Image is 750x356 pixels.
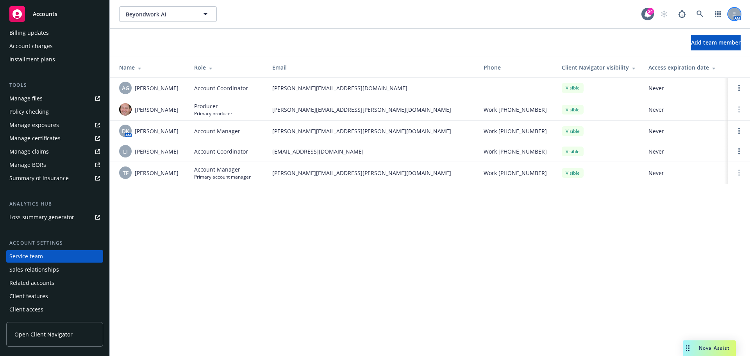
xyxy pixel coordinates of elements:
div: Visible [562,105,584,114]
div: 24 [647,8,654,15]
a: Policy checking [6,106,103,118]
div: Client features [9,290,48,302]
a: Manage certificates [6,132,103,145]
a: Manage BORs [6,159,103,171]
button: Beyondwork AI [119,6,217,22]
span: AG [122,84,129,92]
span: [PERSON_NAME] [135,84,179,92]
a: Manage claims [6,145,103,158]
span: Work [PHONE_NUMBER] [484,169,547,177]
a: Client access [6,303,103,316]
span: [PERSON_NAME][EMAIL_ADDRESS][PERSON_NAME][DOMAIN_NAME] [272,127,471,135]
div: Loss summary generator [9,211,74,224]
span: Work [PHONE_NUMBER] [484,106,547,114]
div: Tools [6,81,103,89]
button: Nova Assist [683,340,736,356]
span: [PERSON_NAME][EMAIL_ADDRESS][PERSON_NAME][DOMAIN_NAME] [272,106,471,114]
div: Sales relationships [9,263,59,276]
a: Manage files [6,92,103,105]
span: Never [648,147,722,156]
a: Related accounts [6,277,103,289]
a: Start snowing [656,6,672,22]
span: Work [PHONE_NUMBER] [484,127,547,135]
span: [EMAIL_ADDRESS][DOMAIN_NAME] [272,147,471,156]
span: Account Manager [194,127,240,135]
div: Phone [484,63,549,72]
div: Visible [562,126,584,136]
a: Open options [734,126,744,136]
a: Open options [734,147,744,156]
div: Manage certificates [9,132,61,145]
a: Billing updates [6,27,103,39]
span: Nova Assist [699,345,730,351]
span: [PERSON_NAME][EMAIL_ADDRESS][DOMAIN_NAME] [272,84,471,92]
a: Summary of insurance [6,172,103,184]
div: Manage files [9,92,43,105]
a: Service team [6,250,103,263]
div: Client access [9,303,43,316]
span: [PERSON_NAME][EMAIL_ADDRESS][PERSON_NAME][DOMAIN_NAME] [272,169,471,177]
span: Primary account manager [194,174,251,180]
div: Account charges [9,40,53,52]
span: Never [648,106,722,114]
div: Email [272,63,471,72]
div: Account settings [6,239,103,247]
span: LI [123,147,128,156]
a: Client features [6,290,103,302]
div: Analytics hub [6,200,103,208]
span: Accounts [33,11,57,17]
a: Sales relationships [6,263,103,276]
span: Add team member [691,39,741,46]
button: Add team member [691,35,741,50]
a: Loss summary generator [6,211,103,224]
span: [PERSON_NAME] [135,106,179,114]
span: Never [648,127,722,135]
a: Accounts [6,3,103,25]
span: TF [123,169,129,177]
div: Installment plans [9,53,55,66]
div: Role [194,63,260,72]
div: Summary of insurance [9,172,69,184]
div: Manage claims [9,145,49,158]
a: Switch app [710,6,726,22]
div: Manage exposures [9,119,59,131]
a: Account charges [6,40,103,52]
span: Account Coordinator [194,147,248,156]
span: [PERSON_NAME] [135,147,179,156]
a: Manage exposures [6,119,103,131]
span: Primary producer [194,110,232,117]
span: [PERSON_NAME] [135,127,179,135]
div: Billing updates [9,27,49,39]
a: Installment plans [6,53,103,66]
div: Manage BORs [9,159,46,171]
div: Name [119,63,182,72]
span: Never [648,169,722,177]
span: Never [648,84,722,92]
div: Service team [9,250,43,263]
span: Work [PHONE_NUMBER] [484,147,547,156]
div: Visible [562,147,584,156]
div: Client Navigator visibility [562,63,636,72]
span: Account Manager [194,165,251,174]
span: [PERSON_NAME] [135,169,179,177]
a: Report a Bug [674,6,690,22]
span: Producer [194,102,232,110]
span: Beyondwork AI [126,10,193,18]
div: Related accounts [9,277,54,289]
div: Drag to move [683,340,693,356]
span: Open Client Navigator [14,330,73,338]
div: Policy checking [9,106,49,118]
span: DK [122,127,129,135]
div: Access expiration date [648,63,722,72]
a: Search [692,6,708,22]
a: Open options [734,83,744,93]
img: photo [119,103,132,116]
div: Visible [562,83,584,93]
span: Account Coordinator [194,84,248,92]
div: Visible [562,168,584,178]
